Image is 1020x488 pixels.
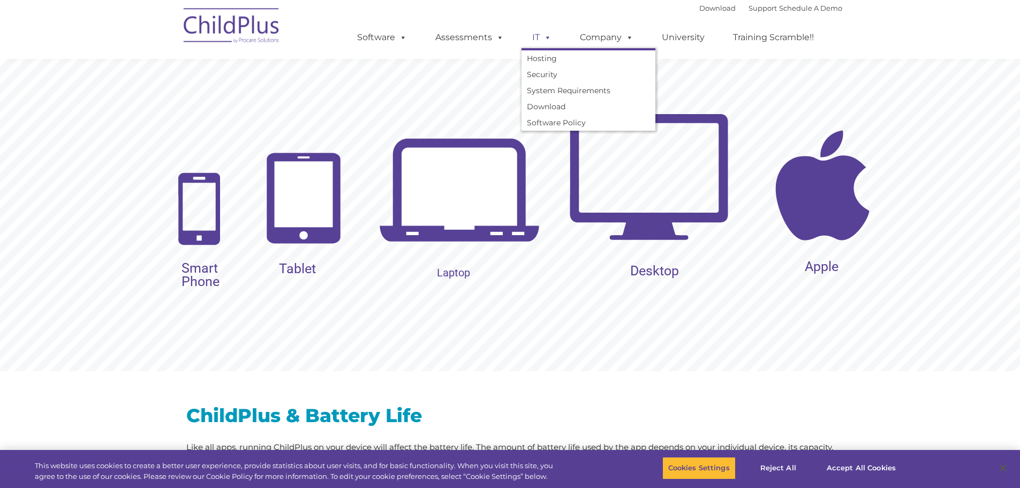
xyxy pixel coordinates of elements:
img: ChildPlus by Procare Solutions [178,1,285,54]
a: Software Policy [522,115,655,131]
a: IT [522,27,562,48]
a: Schedule A Demo [779,4,842,12]
rs-layer: Tablet [279,262,316,275]
a: Software [346,27,418,48]
a: Hosting [522,50,655,66]
div: This website uses cookies to create a better user experience, provide statistics about user visit... [35,461,561,482]
a: Training Scramble!! [722,27,825,48]
a: University [651,27,715,48]
a: Company [569,27,644,48]
rs-layer: Smart Phone [182,261,220,288]
a: Assessments [425,27,515,48]
a: Support [749,4,777,12]
font: | [699,4,842,12]
rs-layer: Desktop [630,264,679,277]
a: System Requirements [522,82,655,99]
span: Last name [324,62,357,70]
button: Cookies Settings [662,457,736,479]
rs-layer: Laptop [437,266,470,280]
p: Like all apps, running ChildPlus on your device will affect the battery life. The amount of batte... [186,441,834,467]
button: Reject All [745,457,812,479]
a: Download [522,99,655,115]
button: Accept All Cookies [821,457,902,479]
rs-layer: Apple [805,258,838,275]
button: Close [991,456,1015,480]
a: Security [522,66,655,82]
a: Download [699,4,736,12]
h2: ChildPlus & Battery Life [186,403,834,427]
span: Phone number [324,106,369,114]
